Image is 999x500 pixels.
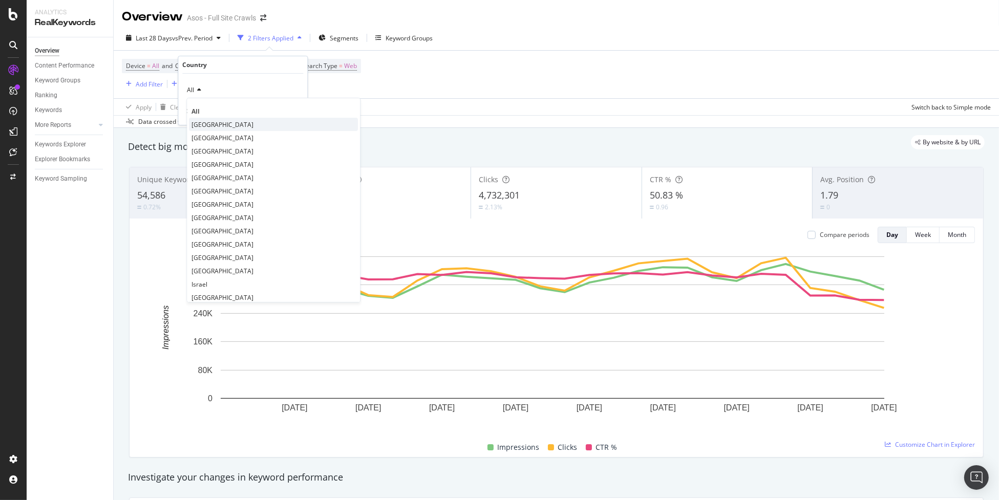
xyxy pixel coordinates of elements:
div: Keyword Groups [35,75,80,86]
span: CTR % [596,441,618,453]
span: All [192,107,200,116]
button: 2 Filters Applied [233,30,306,46]
span: Device [126,61,145,70]
span: [GEOGRAPHIC_DATA] [192,173,253,182]
div: arrow-right-arrow-left [260,14,266,21]
button: Month [940,227,975,243]
a: Ranking [35,90,106,101]
a: Content Performance [35,60,106,71]
span: Avg. Position [820,175,864,184]
span: 1.79 [820,189,838,201]
svg: A chart. [138,251,967,429]
div: Investigate your changes in keyword performance [128,471,985,484]
a: Customize Chart in Explorer [885,440,975,449]
button: Add Filter Group [167,78,228,90]
span: Israel [192,280,207,289]
div: Overview [122,8,183,26]
div: legacy label [911,135,985,149]
div: Keywords Explorer [35,139,86,150]
text: [DATE] [429,404,455,412]
span: Last 28 Days [136,34,172,42]
span: vs Prev. Period [172,34,212,42]
span: [GEOGRAPHIC_DATA] [192,213,253,222]
button: Week [907,227,940,243]
span: [GEOGRAPHIC_DATA] [192,147,253,156]
button: Last 28 DaysvsPrev. Period [122,30,225,46]
span: 4,732,301 [479,189,520,201]
div: Explorer Bookmarks [35,154,90,165]
text: 80K [198,366,213,375]
span: Segments [330,34,358,42]
div: Keywords [35,105,62,116]
div: 0.72% [143,203,161,211]
text: [DATE] [282,404,307,412]
span: Impressions [498,441,540,453]
span: Customize Chart in Explorer [895,440,975,449]
span: [GEOGRAPHIC_DATA] [192,253,253,262]
img: Equal [137,206,141,209]
div: Open Intercom Messenger [964,465,989,490]
span: Unique Keywords [137,175,198,184]
div: Compare periods [820,230,869,239]
div: Keyword Groups [386,34,433,42]
span: 50.83 % [650,189,683,201]
text: 160K [194,337,213,346]
button: Switch back to Simple mode [907,99,991,115]
span: and [162,61,173,70]
div: Keyword Sampling [35,173,87,184]
div: Asos - Full Site Crawls [187,13,256,23]
button: Cancel [182,106,215,117]
span: Clicks [479,175,498,184]
div: Clear [170,103,185,112]
text: [DATE] [577,404,602,412]
a: Keyword Sampling [35,173,106,184]
div: Ranking [35,90,57,101]
div: 0.96 [656,203,668,211]
span: Clicks [558,441,578,453]
span: = [147,61,151,70]
div: Analytics [35,8,105,17]
div: Month [948,230,966,239]
a: Overview [35,46,106,56]
span: [GEOGRAPHIC_DATA] [192,267,253,275]
span: [GEOGRAPHIC_DATA] [192,120,253,129]
span: Search Type [302,61,337,70]
a: Keywords Explorer [35,139,106,150]
a: Keywords [35,105,106,116]
button: Add Filter [122,78,163,90]
text: [DATE] [355,404,381,412]
text: [DATE] [650,404,676,412]
button: Apply [122,99,152,115]
div: 2 Filters Applied [248,34,293,42]
div: Add Filter [136,80,163,89]
img: Equal [820,206,824,209]
a: More Reports [35,120,96,131]
div: Overview [35,46,59,56]
div: Content Performance [35,60,94,71]
span: [GEOGRAPHIC_DATA] [192,293,253,302]
text: [DATE] [871,404,897,412]
text: 0 [208,394,212,403]
div: Data crossed with the Crawl [138,117,218,126]
text: [DATE] [503,404,528,412]
span: By website & by URL [923,139,981,145]
text: Impressions [161,306,170,350]
div: Week [915,230,931,239]
span: [GEOGRAPHIC_DATA] [192,227,253,235]
span: [GEOGRAPHIC_DATA] [192,134,253,142]
span: 54,586 [137,189,165,201]
div: Day [886,230,898,239]
div: Country [182,60,207,69]
div: RealKeywords [35,17,105,29]
span: [GEOGRAPHIC_DATA] [192,240,253,249]
div: 2.13% [485,203,502,211]
span: Web [344,59,357,73]
span: CTR % [650,175,671,184]
div: More Reports [35,120,71,131]
span: Country [175,61,198,70]
span: [GEOGRAPHIC_DATA] [192,160,253,169]
span: [GEOGRAPHIC_DATA] [192,200,253,209]
button: Day [878,227,907,243]
span: All [187,85,194,94]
